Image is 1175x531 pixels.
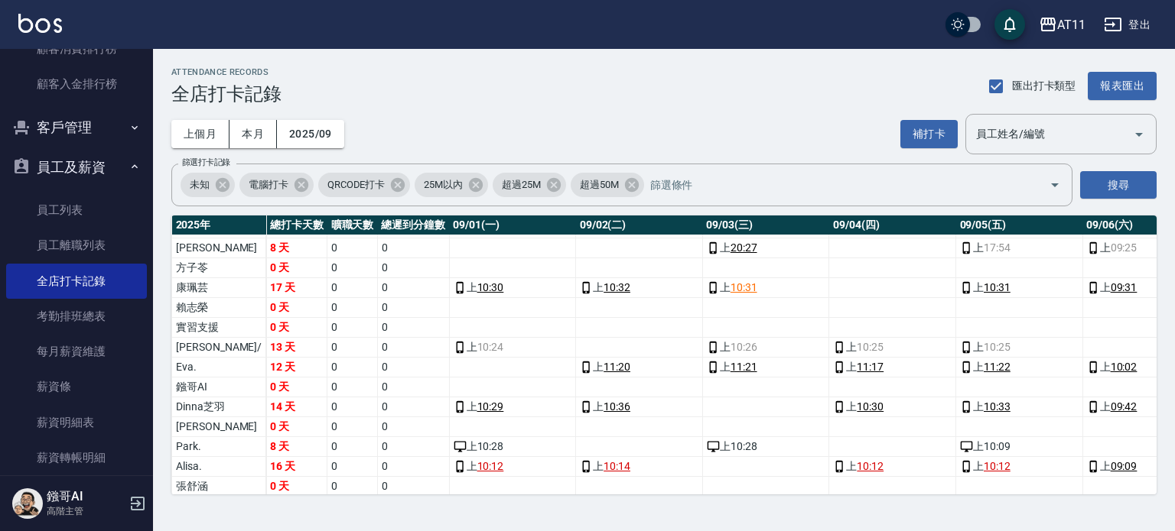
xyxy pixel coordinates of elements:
[1088,72,1157,100] button: 報表匯出
[172,318,266,338] td: 實習支援
[181,177,219,193] span: 未知
[327,437,378,457] td: 0
[1111,458,1138,474] a: 09:09
[266,215,327,235] th: 總打卡天數
[960,399,1079,415] div: 上
[6,405,147,440] a: 薪資明細表
[172,457,266,477] td: Alisa.
[857,359,884,375] a: 11:17
[377,477,449,497] td: 0
[960,339,1079,355] div: 上
[239,173,314,197] div: 電腦打卡
[318,177,395,193] span: QRCODE打卡
[327,318,378,338] td: 0
[731,280,757,296] a: 10:31
[833,359,952,375] div: 上
[454,439,572,455] div: 上 10:28
[327,338,378,358] td: 0
[454,399,572,415] div: 上
[327,397,378,417] td: 0
[829,215,956,235] th: 09/04(四)
[266,278,327,298] td: 17 天
[1012,78,1076,94] span: 匯出打卡類型
[172,258,266,278] td: 方子苓
[477,280,504,296] a: 10:30
[493,177,550,193] span: 超過25M
[454,458,572,474] div: 上
[327,377,378,397] td: 0
[181,173,235,197] div: 未知
[171,83,282,105] h3: 全店打卡記錄
[239,177,298,193] span: 電腦打卡
[377,318,449,338] td: 0
[707,280,825,296] div: 上
[266,318,327,338] td: 0 天
[477,458,504,474] a: 10:12
[571,177,628,193] span: 超過50M
[984,399,1011,415] a: 10:33
[707,439,825,455] div: 上 10:28
[1043,173,1067,197] button: Open
[833,458,952,474] div: 上
[1057,15,1085,34] div: AT11
[172,358,266,377] td: Eva.
[415,177,472,193] span: 25M以內
[377,298,449,318] td: 0
[377,215,449,235] th: 總遲到分鐘數
[47,504,125,518] p: 高階主管
[377,457,449,477] td: 0
[266,397,327,417] td: 14 天
[604,280,630,296] a: 10:32
[377,258,449,278] td: 0
[984,240,1011,256] span: 17:54
[172,477,266,497] td: 張舒涵
[580,458,698,474] div: 上
[266,377,327,397] td: 0 天
[172,238,266,258] td: [PERSON_NAME]
[1111,240,1138,256] span: 09:25
[580,280,698,296] div: 上
[172,397,266,417] td: Dinna芝羽
[477,339,504,355] span: 10:24
[229,120,277,148] button: 本月
[327,215,378,235] th: 曠職天數
[6,334,147,369] a: 每月薪資維護
[604,399,630,415] a: 10:36
[377,238,449,258] td: 0
[172,437,266,457] td: Park.
[266,238,327,258] td: 8 天
[604,458,630,474] a: 10:14
[47,489,125,504] h5: 鏹哥AI
[172,377,266,397] td: 鏹哥AI
[731,359,757,375] a: 11:21
[266,437,327,457] td: 8 天
[377,397,449,417] td: 0
[857,399,884,415] a: 10:30
[1111,280,1138,296] a: 09:31
[707,339,825,355] div: 上
[580,359,698,375] div: 上
[1080,171,1157,199] button: 搜尋
[984,280,1011,296] a: 10:31
[576,215,703,235] th: 09/02(二)
[377,358,449,377] td: 0
[1033,9,1092,40] button: AT11
[171,120,229,148] button: 上個月
[327,417,378,437] td: 0
[857,458,884,474] a: 10:12
[266,477,327,497] td: 0 天
[646,172,1023,199] input: 篩選條件
[172,417,266,437] td: [PERSON_NAME]
[6,108,147,147] button: 客戶管理
[172,338,266,358] td: [PERSON_NAME]/
[327,278,378,298] td: 0
[327,298,378,318] td: 0
[6,147,147,187] button: 員工及薪資
[960,439,1079,455] div: 上 10:09
[956,215,1083,235] th: 09/05(五)
[833,339,952,355] div: 上
[984,339,1011,355] span: 10:25
[1111,359,1138,375] a: 10:02
[266,358,327,377] td: 12 天
[1098,11,1157,39] button: 登出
